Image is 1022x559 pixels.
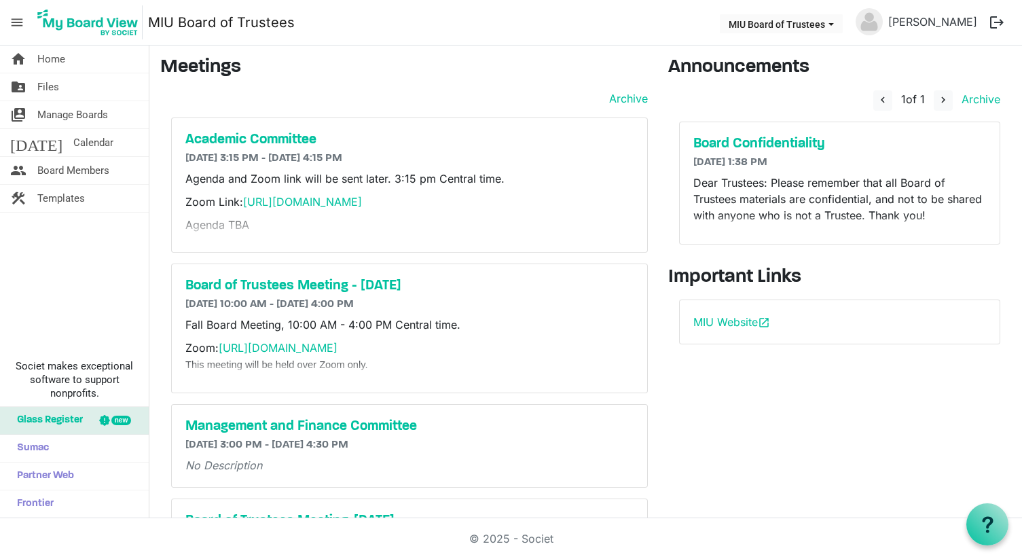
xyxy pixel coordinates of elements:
p: Fall Board Meeting, 10:00 AM - 4:00 PM Central time. [185,317,634,333]
span: Calendar [73,129,113,156]
span: Glass Register [10,407,83,434]
p: Dear Trustees: Please remember that all Board of Trustees materials are confidential, and not to ... [693,175,986,223]
button: MIU Board of Trustees dropdownbutton [720,14,843,33]
div: new [111,416,131,425]
span: folder_shared [10,73,26,101]
p: No Description [185,457,634,473]
span: [DATE] 1:38 PM [693,157,767,168]
a: Archive [604,90,648,107]
span: navigate_next [937,94,949,106]
span: [DATE] [10,129,62,156]
a: Board Confidentiality [693,136,986,152]
img: My Board View Logo [33,5,143,39]
span: This meeting will be held over Zoom only. [185,359,368,370]
button: navigate_next [934,90,953,111]
a: Archive [956,92,1000,106]
span: Files [37,73,59,101]
h3: Meetings [160,56,648,79]
span: Sumac [10,435,49,462]
span: Board Members [37,157,109,184]
span: construction [10,185,26,212]
a: [URL][DOMAIN_NAME] [243,195,362,209]
button: navigate_before [873,90,892,111]
a: [URL][DOMAIN_NAME] [219,341,337,355]
span: Manage Boards [37,101,108,128]
a: © 2025 - Societ [469,532,553,545]
p: Agenda and Zoom link will be sent later. 3:15 pm Central time. [185,170,634,187]
span: Partner Web [10,463,74,490]
span: Agenda TBA [185,218,249,232]
p: Zoom: [185,340,634,372]
a: MIU Board of Trustees [148,9,295,36]
span: of 1 [901,92,925,106]
a: Management and Finance Committee [185,418,634,435]
h3: Important Links [668,266,1011,289]
a: My Board View Logo [33,5,148,39]
a: MIU Websiteopen_in_new [693,315,770,329]
span: people [10,157,26,184]
span: Zoom Link: [185,195,362,209]
span: Frontier [10,490,54,518]
span: switch_account [10,101,26,128]
span: home [10,46,26,73]
a: [PERSON_NAME] [883,8,983,35]
span: navigate_before [877,94,889,106]
h6: [DATE] 3:15 PM - [DATE] 4:15 PM [185,152,634,165]
button: logout [983,8,1011,37]
span: Home [37,46,65,73]
h3: Announcements [668,56,1011,79]
a: Academic Committee [185,132,634,148]
span: 1 [901,92,906,106]
span: Societ makes exceptional software to support nonprofits. [6,359,143,400]
h6: [DATE] 3:00 PM - [DATE] 4:30 PM [185,439,634,452]
img: no-profile-picture.svg [856,8,883,35]
a: Board of Trustees Meeting-[DATE] [185,513,634,529]
span: open_in_new [758,317,770,329]
span: Templates [37,185,85,212]
h6: [DATE] 10:00 AM - [DATE] 4:00 PM [185,298,634,311]
span: menu [4,10,30,35]
a: Board of Trustees Meeting - [DATE] [185,278,634,294]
